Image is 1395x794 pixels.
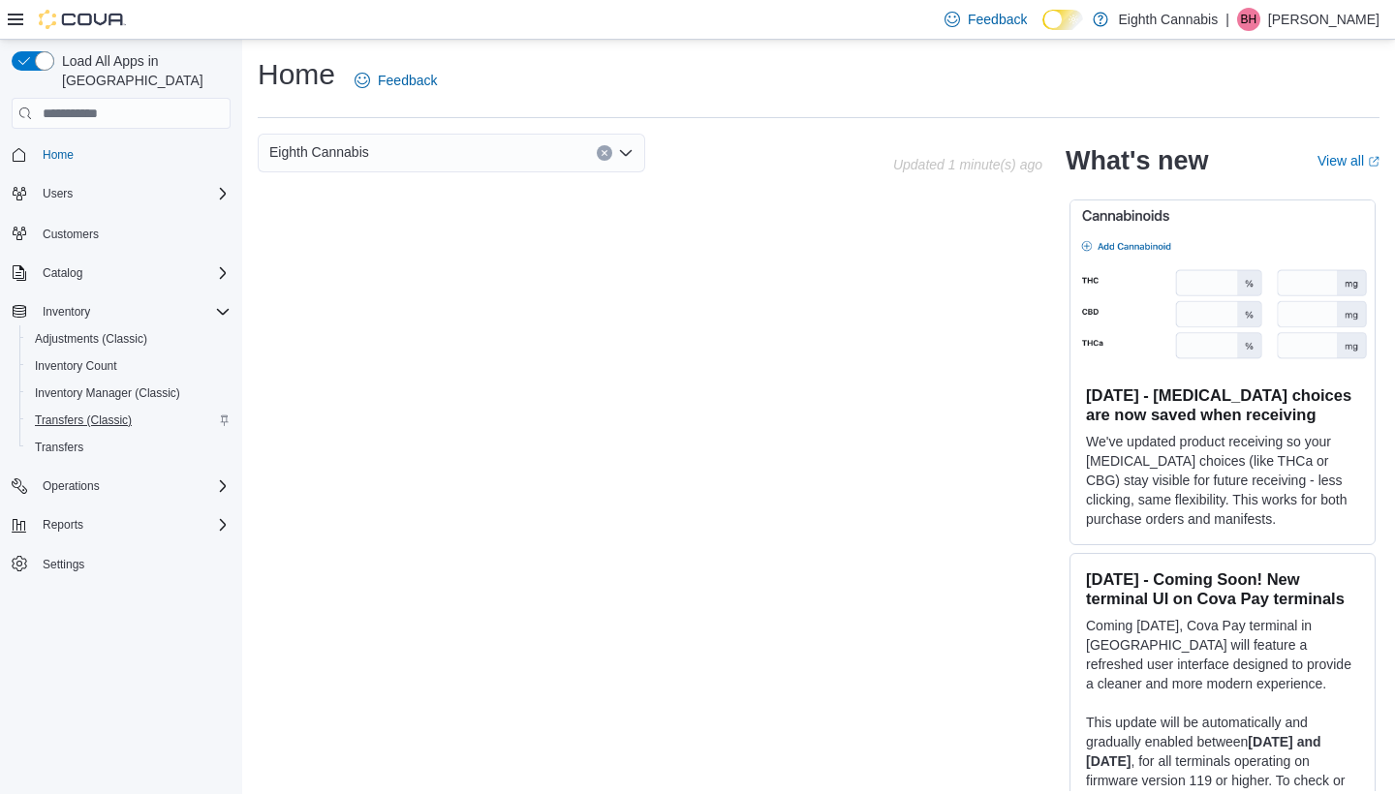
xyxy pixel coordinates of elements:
span: Inventory [43,304,90,320]
span: Reports [43,517,83,533]
button: Reports [35,513,91,536]
a: Home [35,143,81,167]
button: Reports [4,511,238,538]
a: Adjustments (Classic) [27,327,155,351]
span: Users [43,186,73,201]
h3: [DATE] - Coming Soon! New terminal UI on Cova Pay terminals [1086,569,1359,608]
span: Transfers [27,436,231,459]
button: Inventory [4,298,238,325]
button: Transfers [19,434,238,461]
button: Open list of options [618,145,634,161]
button: Catalog [4,260,238,287]
span: Eighth Cannabis [269,140,369,164]
button: Inventory Manager (Classic) [19,380,238,407]
button: Transfers (Classic) [19,407,238,434]
p: Coming [DATE], Cova Pay terminal in [GEOGRAPHIC_DATA] will feature a refreshed user interface des... [1086,616,1359,693]
span: Customers [43,227,99,242]
span: Inventory Count [35,358,117,374]
button: Customers [4,219,238,247]
input: Dark Mode [1042,10,1083,30]
button: Users [35,182,80,205]
button: Operations [35,474,108,498]
button: Catalog [35,261,90,285]
a: Feedback [347,61,445,100]
a: Customers [35,223,107,246]
a: Inventory Count [27,354,125,378]
span: Settings [35,552,231,576]
a: Settings [35,553,92,576]
img: Cova [39,10,126,29]
span: Catalog [35,261,231,285]
span: Feedback [378,71,437,90]
span: Feedback [968,10,1027,29]
button: Home [4,140,238,168]
span: Inventory Manager (Classic) [27,382,231,405]
button: Operations [4,473,238,500]
p: [PERSON_NAME] [1268,8,1379,31]
a: Transfers [27,436,91,459]
span: Transfers [35,440,83,455]
span: Catalog [43,265,82,281]
span: Adjustments (Classic) [27,327,231,351]
a: Inventory Manager (Classic) [27,382,188,405]
span: Operations [43,478,100,494]
span: Settings [43,557,84,572]
div: Brady Hillis [1237,8,1260,31]
button: Inventory [35,300,98,323]
h2: What's new [1066,145,1208,176]
h1: Home [258,55,335,94]
span: BH [1241,8,1257,31]
span: Home [43,147,74,163]
nav: Complex example [12,133,231,628]
p: Eighth Cannabis [1118,8,1218,31]
svg: External link [1368,156,1379,168]
span: Adjustments (Classic) [35,331,147,347]
button: Inventory Count [19,352,238,380]
span: Reports [35,513,231,536]
span: Inventory Count [27,354,231,378]
p: | [1225,8,1229,31]
button: Clear input [597,145,612,161]
span: Customers [35,221,231,245]
a: Transfers (Classic) [27,409,139,432]
button: Users [4,180,238,207]
span: Users [35,182,231,205]
button: Settings [4,550,238,578]
a: View allExternal link [1317,153,1379,168]
h3: [DATE] - [MEDICAL_DATA] choices are now saved when receiving [1086,385,1359,424]
span: Inventory Manager (Classic) [35,385,180,401]
span: Home [35,142,231,167]
span: Operations [35,474,231,498]
p: Updated 1 minute(s) ago [893,157,1042,172]
span: Dark Mode [1042,30,1043,31]
span: Inventory [35,300,231,323]
button: Adjustments (Classic) [19,325,238,352]
span: Transfers (Classic) [27,409,231,432]
span: Load All Apps in [GEOGRAPHIC_DATA] [54,51,231,90]
p: We've updated product receiving so your [MEDICAL_DATA] choices (like THCa or CBG) stay visible fo... [1086,432,1359,529]
span: Transfers (Classic) [35,412,132,428]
